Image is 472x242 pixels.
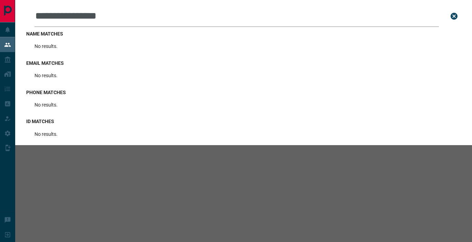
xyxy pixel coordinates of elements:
[26,90,461,95] h3: phone matches
[26,60,461,66] h3: email matches
[35,131,58,137] p: No results.
[447,9,461,23] button: close search bar
[26,119,461,124] h3: id matches
[26,31,461,37] h3: name matches
[35,43,58,49] p: No results.
[35,102,58,108] p: No results.
[35,73,58,78] p: No results.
